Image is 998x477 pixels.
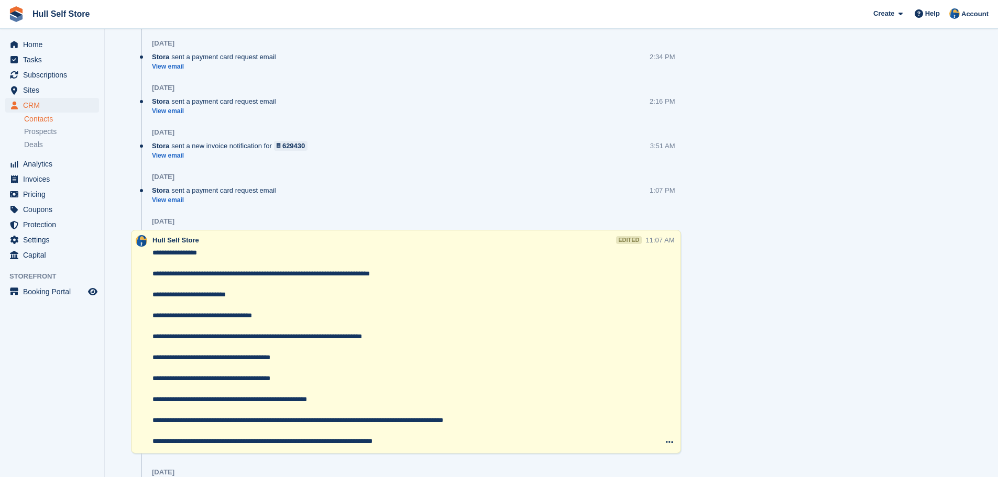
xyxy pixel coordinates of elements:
[152,84,174,92] div: [DATE]
[23,98,86,113] span: CRM
[5,284,99,299] a: menu
[152,173,174,181] div: [DATE]
[24,140,43,150] span: Deals
[152,141,313,151] div: sent a new invoice notification for
[28,5,94,23] a: Hull Self Store
[23,157,86,171] span: Analytics
[136,235,147,247] img: Hull Self Store
[5,37,99,52] a: menu
[24,139,99,150] a: Deals
[873,8,894,19] span: Create
[961,9,989,19] span: Account
[23,232,86,247] span: Settings
[5,157,99,171] a: menu
[616,236,641,244] div: edited
[23,68,86,82] span: Subscriptions
[86,285,99,298] a: Preview store
[152,128,174,137] div: [DATE]
[152,185,169,195] span: Stora
[5,98,99,113] a: menu
[949,8,960,19] img: Hull Self Store
[23,187,86,202] span: Pricing
[152,236,199,244] span: Hull Self Store
[5,202,99,217] a: menu
[5,232,99,247] a: menu
[5,172,99,186] a: menu
[5,83,99,97] a: menu
[23,284,86,299] span: Booking Portal
[23,52,86,67] span: Tasks
[274,141,308,151] a: 629430
[282,141,305,151] div: 629430
[8,6,24,22] img: stora-icon-8386f47178a22dfd0bd8f6a31ec36ba5ce8667c1dd55bd0f319d3a0aa187defe.svg
[650,141,675,151] div: 3:51 AM
[5,248,99,262] a: menu
[152,107,281,116] a: View email
[23,172,86,186] span: Invoices
[23,83,86,97] span: Sites
[5,217,99,232] a: menu
[650,96,675,106] div: 2:16 PM
[152,468,174,476] div: [DATE]
[152,39,174,48] div: [DATE]
[152,52,169,62] span: Stora
[152,96,281,106] div: sent a payment card request email
[650,52,675,62] div: 2:34 PM
[24,126,99,137] a: Prospects
[152,141,169,151] span: Stora
[24,127,57,137] span: Prospects
[152,96,169,106] span: Stora
[23,202,86,217] span: Coupons
[9,271,104,282] span: Storefront
[5,52,99,67] a: menu
[23,248,86,262] span: Capital
[650,185,675,195] div: 1:07 PM
[23,37,86,52] span: Home
[925,8,940,19] span: Help
[152,151,313,160] a: View email
[646,235,675,245] div: 11:07 AM
[152,62,281,71] a: View email
[152,196,281,205] a: View email
[152,185,281,195] div: sent a payment card request email
[24,114,99,124] a: Contacts
[152,217,174,226] div: [DATE]
[152,52,281,62] div: sent a payment card request email
[23,217,86,232] span: Protection
[5,68,99,82] a: menu
[5,187,99,202] a: menu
